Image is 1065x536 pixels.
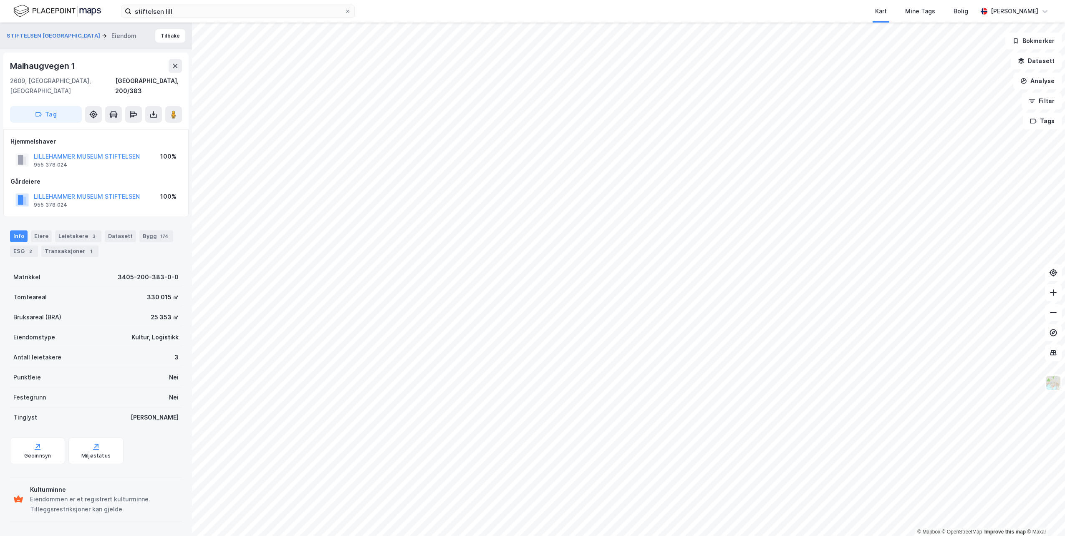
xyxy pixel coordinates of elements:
[13,392,46,402] div: Festegrunn
[954,6,968,16] div: Bolig
[34,202,67,208] div: 955 378 024
[13,272,40,282] div: Matrikkel
[875,6,887,16] div: Kart
[1005,33,1062,49] button: Bokmerker
[87,247,95,255] div: 1
[942,529,982,535] a: OpenStreetMap
[13,312,61,322] div: Bruksareal (BRA)
[139,230,173,242] div: Bygg
[7,32,102,40] button: STIFTELSEN [GEOGRAPHIC_DATA]
[13,4,101,18] img: logo.f888ab2527a4732fd821a326f86c7f29.svg
[169,372,179,382] div: Nei
[1023,113,1062,129] button: Tags
[155,29,185,43] button: Tilbake
[10,230,28,242] div: Info
[13,292,47,302] div: Tomteareal
[13,352,61,362] div: Antall leietakere
[13,332,55,342] div: Eiendomstype
[174,352,179,362] div: 3
[131,5,344,18] input: Søk på adresse, matrikkel, gårdeiere, leietakere eller personer
[13,412,37,422] div: Tinglyst
[1013,73,1062,89] button: Analyse
[151,312,179,322] div: 25 353 ㎡
[1023,496,1065,536] iframe: Chat Widget
[1022,93,1062,109] button: Filter
[24,453,51,459] div: Geoinnsyn
[115,76,182,96] div: [GEOGRAPHIC_DATA], 200/383
[105,230,136,242] div: Datasett
[917,529,940,535] a: Mapbox
[1023,496,1065,536] div: Kontrollprogram for chat
[1045,375,1061,391] img: Z
[160,152,177,162] div: 100%
[147,292,179,302] div: 330 015 ㎡
[10,137,182,147] div: Hjemmelshaver
[111,31,136,41] div: Eiendom
[41,245,98,257] div: Transaksjoner
[34,162,67,168] div: 955 378 024
[10,177,182,187] div: Gårdeiere
[10,245,38,257] div: ESG
[160,192,177,202] div: 100%
[905,6,935,16] div: Mine Tags
[81,453,111,459] div: Miljøstatus
[159,232,170,240] div: 174
[26,247,35,255] div: 2
[55,230,101,242] div: Leietakere
[1011,53,1062,69] button: Datasett
[10,59,77,73] div: Maihaugvegen 1
[13,372,41,382] div: Punktleie
[30,494,179,514] div: Eiendommen er et registrert kulturminne. Tilleggsrestriksjoner kan gjelde.
[31,230,52,242] div: Eiere
[118,272,179,282] div: 3405-200-383-0-0
[10,76,115,96] div: 2609, [GEOGRAPHIC_DATA], [GEOGRAPHIC_DATA]
[131,332,179,342] div: Kultur, Logistikk
[90,232,98,240] div: 3
[991,6,1038,16] div: [PERSON_NAME]
[30,485,179,495] div: Kulturminne
[10,106,82,123] button: Tag
[984,529,1026,535] a: Improve this map
[169,392,179,402] div: Nei
[131,412,179,422] div: [PERSON_NAME]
